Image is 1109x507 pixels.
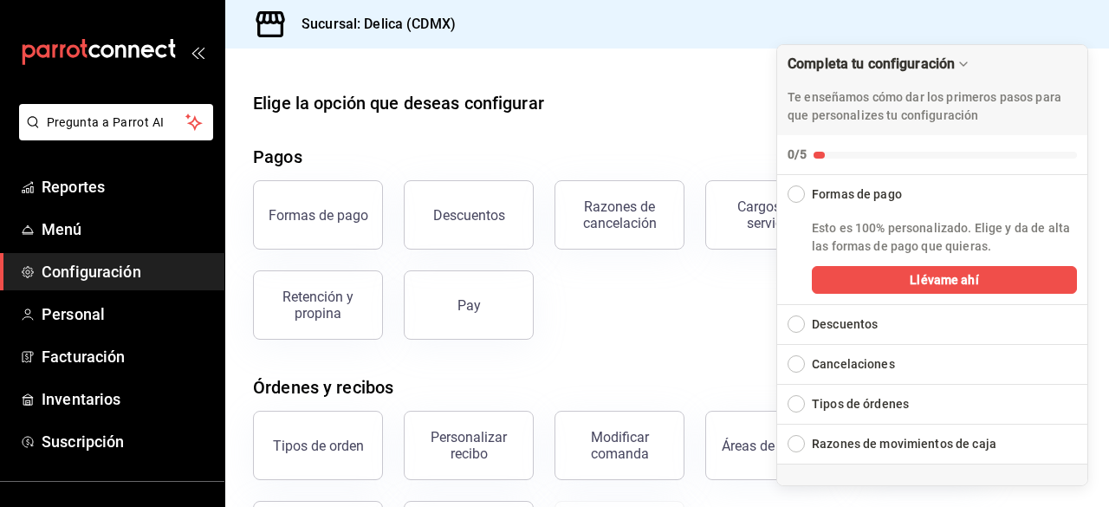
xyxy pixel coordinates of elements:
button: Expand Checklist [777,305,1087,344]
button: Tipos de orden [253,411,383,480]
div: Razones de cancelación [566,198,673,231]
div: Cargos por servicio [717,198,824,231]
div: Órdenes y recibos [253,374,393,400]
div: Completa tu configuración [776,44,1088,486]
h3: Sucursal: Delica (CDMX) [288,14,456,35]
span: Reportes [42,175,211,198]
div: Formas de pago [269,207,368,224]
button: Áreas de cocina [705,411,835,480]
button: Razones de cancelación [554,180,684,250]
button: Personalizar recibo [404,411,534,480]
div: Modificar comanda [566,429,673,462]
div: Razones de movimientos de caja [812,435,996,453]
div: Áreas de cocina [722,438,819,454]
div: 0/5 [788,146,807,164]
span: Inventarios [42,387,211,411]
a: Pregunta a Parrot AI [12,126,213,144]
div: Elige la opción que deseas configurar [253,90,544,116]
button: Pregunta a Parrot AI [19,104,213,140]
span: Personal [42,302,211,326]
button: Pay [404,270,534,340]
div: Tipos de órdenes [812,395,909,413]
span: Llévame ahí [910,271,978,289]
button: Expand Checklist [777,345,1087,384]
span: Facturación [42,345,211,368]
span: Pregunta a Parrot AI [47,114,186,132]
button: Expand Checklist [777,385,1087,424]
div: Pay [457,297,481,314]
div: Pagos [253,144,302,170]
button: Cargos por servicio [705,180,835,250]
span: Configuración [42,260,211,283]
div: Personalizar recibo [415,429,522,462]
div: Descuentos [812,315,878,334]
span: Suscripción [42,430,211,453]
button: open_drawer_menu [191,45,204,59]
div: Drag to move checklist [777,45,1087,135]
div: Retención y propina [264,289,372,322]
button: Llévame ahí [812,266,1077,294]
button: Modificar comanda [554,411,684,480]
p: Esto es 100% personalizado. Elige y da de alta las formas de pago que quieras. [812,219,1077,256]
button: Collapse Checklist [777,45,1087,174]
div: Tipos de orden [273,438,364,454]
span: Menú [42,218,211,241]
div: Formas de pago [812,185,902,204]
button: Formas de pago [253,180,383,250]
div: Descuentos [433,207,505,224]
button: Retención y propina [253,270,383,340]
p: Te enseñamos cómo dar los primeros pasos para que personalizes tu configuración [788,88,1077,125]
div: Completa tu configuración [788,55,955,72]
div: Cancelaciones [812,355,895,374]
button: Collapse Checklist [777,175,1087,204]
button: Descuentos [404,180,534,250]
button: Expand Checklist [777,425,1087,464]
